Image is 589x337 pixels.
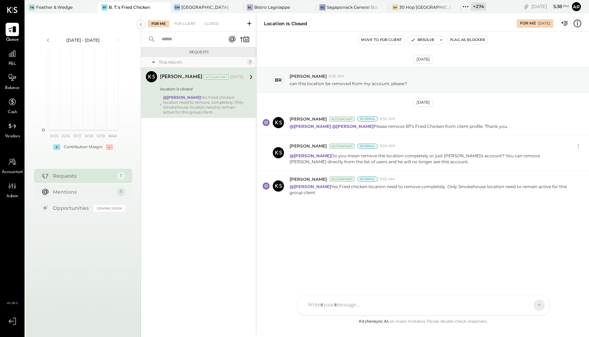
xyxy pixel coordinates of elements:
[49,133,58,138] text: W35
[330,144,354,149] div: Accountant
[290,176,327,182] span: [PERSON_NAME]
[327,4,378,10] div: Sagaponack General Store
[380,116,395,122] span: 9:50 AM
[264,20,307,27] div: location is closed
[290,143,327,149] span: [PERSON_NAME]
[53,188,113,195] div: Mentions
[447,36,488,44] button: Flag as Blocker
[163,95,244,115] div: Yes Fried chicken location need to remove completely. Only Smokehouse location need to remain act...
[290,184,331,189] strong: @[PERSON_NAME]
[29,4,35,11] div: F&
[108,133,116,138] text: W40
[357,144,378,149] div: Internal
[163,95,201,100] strong: @[PERSON_NAME]
[0,71,24,91] a: Balance
[144,50,253,55] div: Requests
[53,205,90,212] div: Opportunities
[330,177,354,181] div: Accountant
[117,172,125,180] div: 1
[358,36,405,44] button: Move to for client
[413,98,433,107] div: [DATE]
[148,20,169,27] div: For Me
[399,4,451,10] div: 30 Hop [GEOGRAPHIC_DATA]
[0,179,24,200] a: Admin
[159,59,245,65] div: This Month
[290,124,331,129] strong: @[PERSON_NAME]
[290,81,407,87] p: can this location be removed from my account, please?
[8,61,16,67] span: P&L
[106,144,113,150] div: -
[319,4,326,11] div: SG
[96,133,105,138] text: W39
[290,153,331,158] strong: @[PERSON_NAME]
[160,74,202,81] div: [PERSON_NAME]
[101,4,108,11] div: BT
[117,188,125,196] div: 1
[392,4,398,11] div: 3H
[380,177,395,182] span: 9:55 AM
[290,116,327,122] span: [PERSON_NAME]
[413,55,433,64] div: [DATE]
[5,133,20,140] span: Vendors
[53,172,113,179] div: Requests
[290,184,569,195] p: Yes Fried chicken location need to remove completely. Only Smokehouse location need to remain act...
[471,2,486,11] div: + 274
[0,95,24,116] a: Cash
[0,119,24,140] a: Vendors
[5,85,20,91] span: Balance
[290,123,508,129] p: Please remove BT's Fried Chicken from client profile. Thank you.
[247,4,253,11] div: BL
[254,4,290,10] div: Bistro Lagniappe
[6,193,18,200] span: Admin
[571,1,582,12] button: Ar
[160,85,242,92] div: location is closed
[247,59,253,65] div: 1
[201,20,222,27] div: Closed
[332,124,373,129] strong: @[PERSON_NAME]
[171,20,199,27] div: For Client
[53,37,113,43] div: [DATE] - [DATE]
[523,3,530,10] div: copy link
[0,47,24,67] a: P&L
[94,205,125,212] div: Coming Soon
[408,36,437,44] button: Resolve
[174,4,180,11] div: GW
[109,4,150,10] div: B. T.'s Fried Chicken
[8,109,17,116] span: Cash
[532,3,569,10] div: [DATE]
[538,21,550,26] div: [DATE]
[73,133,81,138] text: W37
[53,144,60,150] div: +
[290,153,569,165] p: Do you mean remove the location completely or just [PERSON_NAME]'s account? You can remove [PERSO...
[230,74,244,80] div: [DATE]
[36,4,73,10] div: Feather & Wedge
[2,169,23,176] span: Accountant
[64,144,102,150] div: Contribution Margin
[290,73,327,79] span: [PERSON_NAME]
[61,133,70,138] text: W36
[181,4,229,10] div: [GEOGRAPHIC_DATA]
[520,21,536,26] div: For Me
[0,23,24,43] a: Queue
[329,74,344,79] span: 9:26 AM
[204,75,229,80] div: Accountant
[84,133,93,138] text: W38
[380,143,395,149] span: 9:54 AM
[42,128,45,132] text: 0
[357,177,378,182] div: Internal
[357,116,378,122] div: Internal
[275,77,282,83] div: br
[0,155,24,176] a: Accountant
[6,37,19,43] span: Queue
[330,117,354,122] div: Accountant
